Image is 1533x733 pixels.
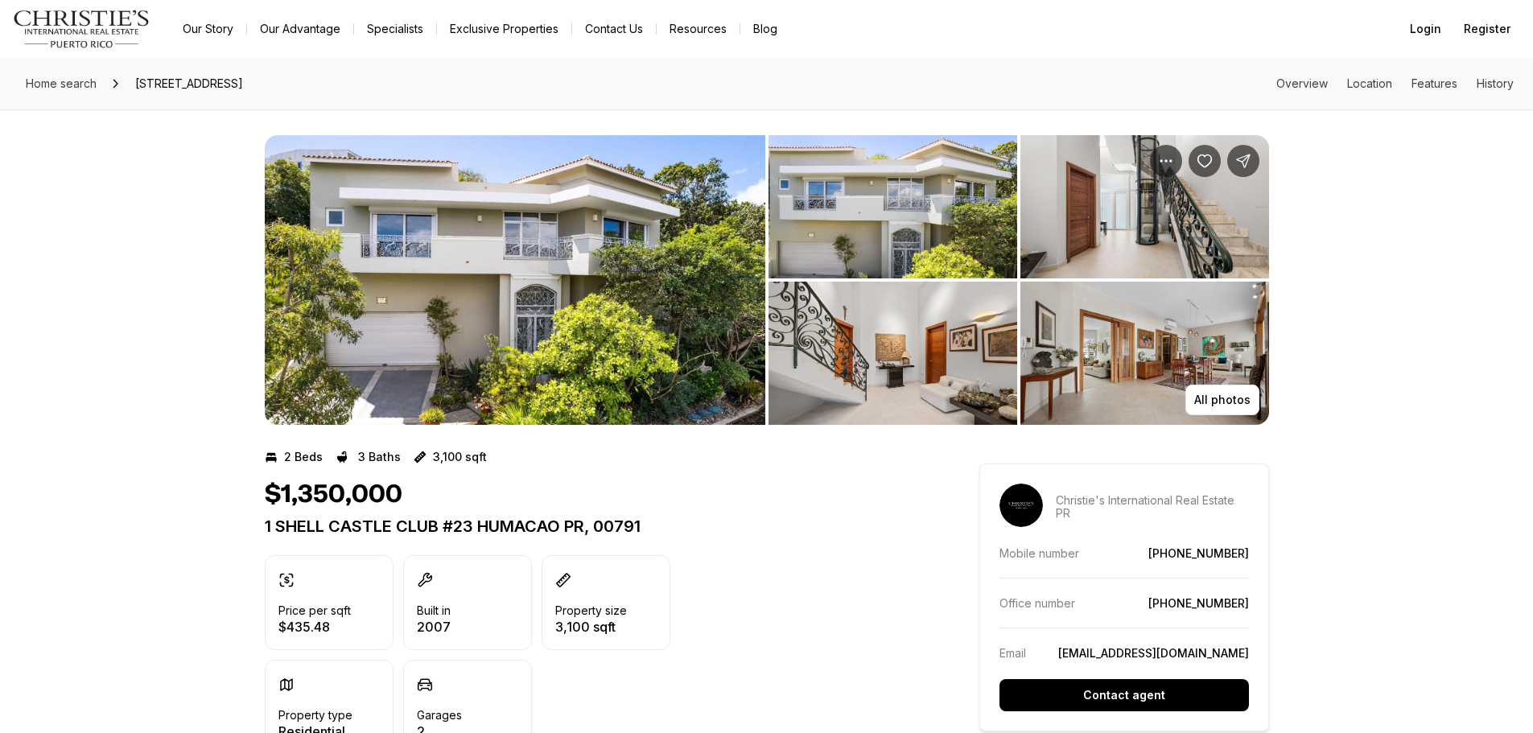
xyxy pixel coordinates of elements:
p: All photos [1194,393,1251,406]
button: Register [1454,13,1520,45]
p: Property size [555,604,627,617]
p: Price per sqft [278,604,351,617]
button: Save Property: 1 SHELL CASTLE CLUB #23 [1189,145,1221,177]
a: [EMAIL_ADDRESS][DOMAIN_NAME] [1058,646,1249,660]
p: 2007 [417,620,451,633]
a: Skip to: Features [1411,76,1457,90]
a: Resources [657,18,740,40]
a: Skip to: History [1477,76,1514,90]
p: 1 SHELL CASTLE CLUB #23 HUMACAO PR, 00791 [265,517,921,536]
button: Contact Us [572,18,656,40]
button: Share Property: 1 SHELL CASTLE CLUB #23 [1227,145,1259,177]
button: All photos [1185,385,1259,415]
p: Contact agent [1083,689,1165,702]
span: Home search [26,76,97,90]
a: Blog [740,18,790,40]
a: Our Story [170,18,246,40]
p: Christie's International Real Estate PR [1056,494,1249,520]
button: View image gallery [769,282,1017,425]
p: 2 Beds [284,451,323,463]
a: Skip to: Location [1347,76,1392,90]
div: Listing Photos [265,135,1269,425]
button: View image gallery [1020,282,1269,425]
a: Our Advantage [247,18,353,40]
span: Register [1464,23,1510,35]
button: Property options [1150,145,1182,177]
p: Mobile number [999,546,1079,560]
button: Contact agent [999,679,1249,711]
a: Specialists [354,18,436,40]
a: [PHONE_NUMBER] [1148,596,1249,610]
p: Built in [417,604,451,617]
nav: Page section menu [1276,77,1514,90]
p: 3 Baths [358,451,401,463]
p: Property type [278,709,352,722]
p: Email [999,646,1026,660]
span: [STREET_ADDRESS] [129,71,249,97]
a: [PHONE_NUMBER] [1148,546,1249,560]
h1: $1,350,000 [265,480,402,510]
a: Home search [19,71,103,97]
button: Login [1400,13,1451,45]
img: logo [13,10,150,48]
p: 3,100 sqft [555,620,627,633]
p: $435.48 [278,620,351,633]
a: Exclusive Properties [437,18,571,40]
p: Office number [999,596,1075,610]
button: View image gallery [265,135,765,425]
button: 3 Baths [336,444,401,470]
li: 1 of 10 [265,135,765,425]
p: 3,100 sqft [433,451,487,463]
span: Login [1410,23,1441,35]
li: 2 of 10 [769,135,1269,425]
a: Skip to: Overview [1276,76,1328,90]
button: View image gallery [769,135,1017,278]
button: View image gallery [1020,135,1269,278]
p: Garages [417,709,462,722]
